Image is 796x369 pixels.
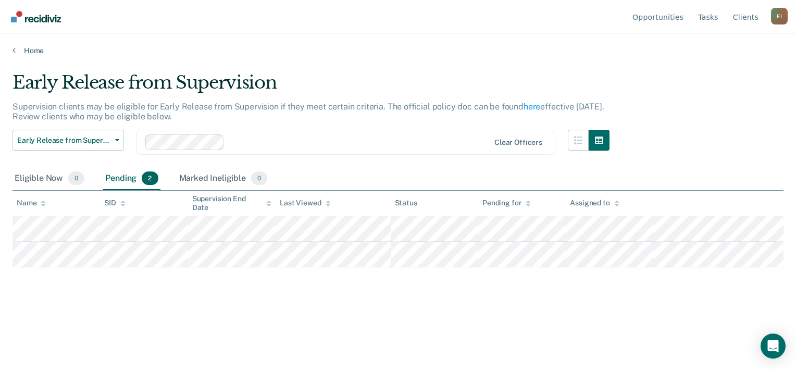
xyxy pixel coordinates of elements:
[13,46,783,55] a: Home
[17,199,46,207] div: Name
[280,199,330,207] div: Last Viewed
[13,167,86,190] div: Eligible Now0
[524,102,540,112] a: here
[761,334,786,359] div: Open Intercom Messenger
[177,167,270,190] div: Marked Ineligible0
[104,199,126,207] div: SID
[395,199,417,207] div: Status
[251,171,267,185] span: 0
[13,130,124,151] button: Early Release from Supervision
[494,138,542,147] div: Clear officers
[192,194,271,212] div: Supervision End Date
[17,136,111,145] span: Early Release from Supervision
[103,167,160,190] div: Pending2
[771,8,788,24] button: Profile dropdown button
[570,199,619,207] div: Assigned to
[142,171,158,185] span: 2
[11,11,61,22] img: Recidiviz
[482,199,531,207] div: Pending for
[13,102,604,121] p: Supervision clients may be eligible for Early Release from Supervision if they meet certain crite...
[13,72,610,102] div: Early Release from Supervision
[68,171,84,185] span: 0
[771,8,788,24] div: E I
